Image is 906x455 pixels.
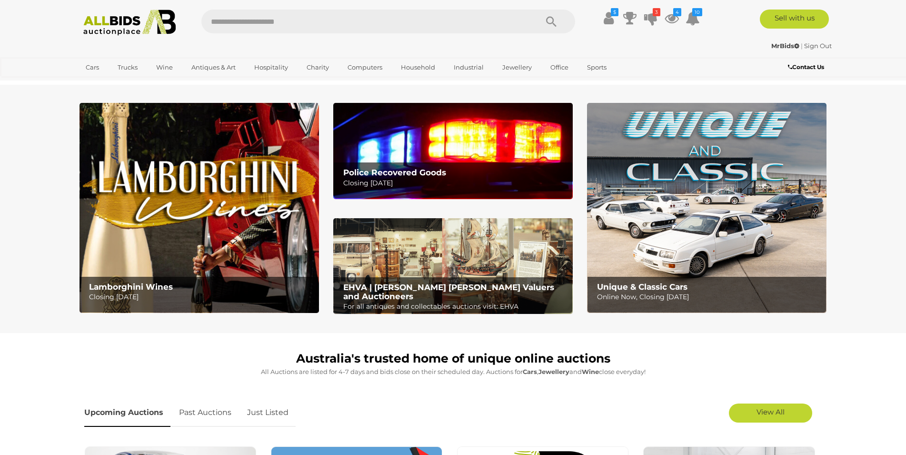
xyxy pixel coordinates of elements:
a: Charity [300,60,335,75]
img: Lamborghini Wines [80,103,319,313]
i: 3 [653,8,660,16]
img: Police Recovered Goods [333,103,573,199]
button: Search [528,10,575,33]
b: EHVA | [PERSON_NAME] [PERSON_NAME] Valuers and Auctioneers [343,283,554,301]
p: For all antiques and collectables auctions visit: EHVA [343,301,567,313]
a: Hospitality [248,60,294,75]
a: Antiques & Art [185,60,242,75]
a: Unique & Classic Cars Unique & Classic Cars Online Now, Closing [DATE] [587,103,826,313]
span: | [801,42,803,50]
a: Cars [80,60,105,75]
a: Lamborghini Wines Lamborghini Wines Closing [DATE] [80,103,319,313]
a: 4 [665,10,679,27]
a: Contact Us [788,62,826,72]
p: All Auctions are listed for 4-7 days and bids close on their scheduled day. Auctions for , and cl... [84,366,822,377]
a: EHVA | Evans Hastings Valuers and Auctioneers EHVA | [PERSON_NAME] [PERSON_NAME] Valuers and Auct... [333,218,573,314]
strong: Wine [582,368,599,375]
p: Closing [DATE] [89,291,313,303]
a: Police Recovered Goods Police Recovered Goods Closing [DATE] [333,103,573,199]
a: Industrial [448,60,490,75]
img: EHVA | Evans Hastings Valuers and Auctioneers [333,218,573,314]
a: [GEOGRAPHIC_DATA] [80,75,159,91]
p: Closing [DATE] [343,177,567,189]
p: Online Now, Closing [DATE] [597,291,821,303]
b: Unique & Classic Cars [597,282,687,292]
a: View All [729,404,812,423]
a: Sports [581,60,613,75]
a: Jewellery [496,60,538,75]
b: Contact Us [788,63,824,71]
a: Sign Out [804,42,832,50]
h1: Australia's trusted home of unique online auctions [84,352,822,365]
a: Upcoming Auctions [84,399,170,427]
strong: MrBids [771,42,799,50]
i: 10 [692,8,702,16]
a: Past Auctions [172,399,239,427]
i: 4 [673,8,681,16]
a: Trucks [111,60,144,75]
a: MrBids [771,42,801,50]
a: Wine [150,60,179,75]
img: Allbids.com.au [78,10,181,36]
a: 3 [644,10,658,27]
a: Just Listed [240,399,296,427]
b: Lamborghini Wines [89,282,173,292]
strong: Jewellery [538,368,569,375]
a: Household [395,60,441,75]
a: Office [544,60,575,75]
span: View All [757,407,785,416]
a: Computers [341,60,388,75]
img: Unique & Classic Cars [587,103,826,313]
i: $ [611,8,618,16]
a: $ [602,10,616,27]
a: 10 [686,10,700,27]
strong: Cars [523,368,537,375]
a: Sell with us [760,10,829,29]
b: Police Recovered Goods [343,168,446,177]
